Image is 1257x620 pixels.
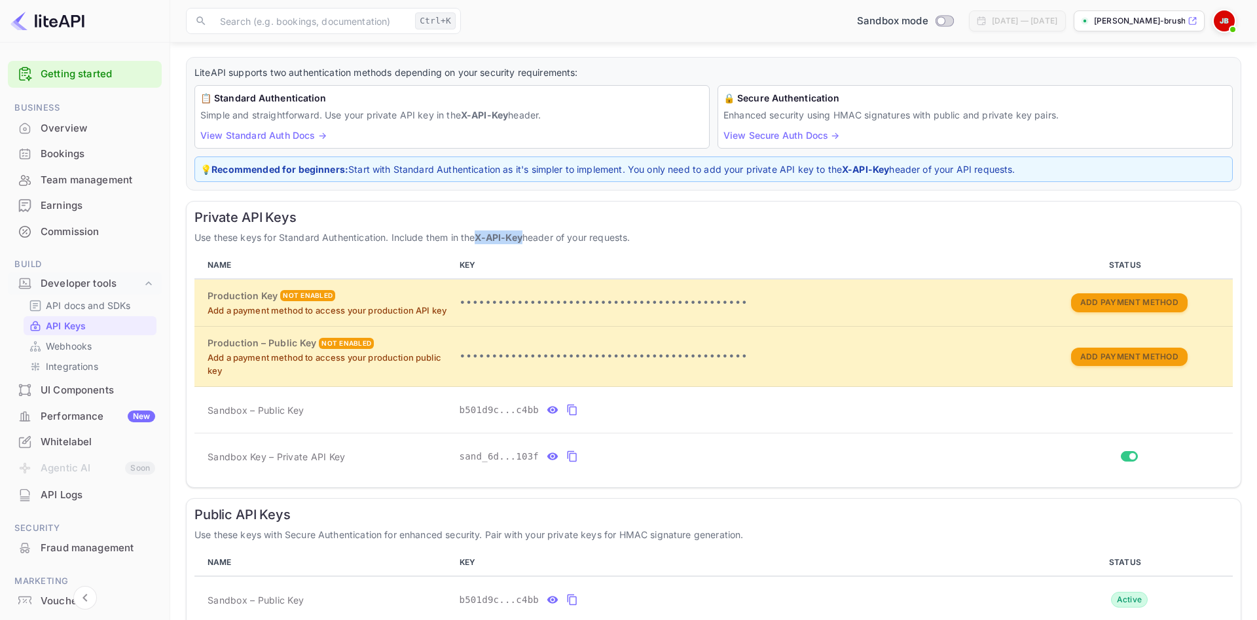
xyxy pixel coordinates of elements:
div: Webhooks [24,337,156,356]
span: Build [8,257,162,272]
button: Add Payment Method [1071,348,1188,367]
div: UI Components [41,383,155,398]
div: Earnings [41,198,155,213]
div: Active [1111,592,1148,608]
a: View Standard Auth Docs → [200,130,327,141]
div: Not enabled [280,290,335,301]
button: Collapse navigation [73,586,97,610]
h6: Private API Keys [194,210,1233,225]
td: Sandbox Key – Private API Key [194,433,454,480]
div: Commission [41,225,155,240]
p: Add a payment method to access your production public key [208,352,449,377]
h6: 📋 Standard Authentication [200,91,704,105]
p: ••••••••••••••••••••••••••••••••••••••••••••• [460,295,1020,311]
h6: Public API Keys [194,507,1233,522]
a: API Keys [29,319,151,333]
th: STATUS [1025,549,1233,576]
div: New [128,410,155,422]
div: Whitelabel [41,435,155,450]
div: Vouchers [8,589,162,614]
div: Team management [8,168,162,193]
div: UI Components [8,378,162,403]
p: Webhooks [46,339,92,353]
a: API Logs [8,483,162,507]
span: Sandbox – Public Key [208,593,304,607]
div: Commission [8,219,162,245]
span: sand_6d...103f [460,450,539,464]
a: Webhooks [29,339,151,353]
p: Use these keys for Standard Authentication. Include them in the header of your requests. [194,230,1233,244]
p: API docs and SDKs [46,299,131,312]
div: Not enabled [319,338,374,349]
p: Enhanced security using HMAC signatures with public and private key pairs. [723,108,1227,122]
a: Whitelabel [8,429,162,454]
input: Search (e.g. bookings, documentation) [212,8,410,34]
p: ••••••••••••••••••••••••••••••••••••••••••••• [460,349,1020,365]
p: 💡 Start with Standard Authentication as it's simpler to implement. You only need to add your priv... [200,162,1227,176]
a: Earnings [8,193,162,217]
span: b501d9c...c4bb [460,593,539,607]
a: Getting started [41,67,155,82]
div: PerformanceNew [8,404,162,429]
th: KEY [454,549,1025,576]
a: Bookings [8,141,162,166]
div: API Logs [41,488,155,503]
th: STATUS [1025,252,1233,279]
a: Vouchers [8,589,162,613]
span: Business [8,101,162,115]
div: Ctrl+K [415,12,456,29]
span: Marketing [8,574,162,589]
div: Overview [8,116,162,141]
a: View Secure Auth Docs → [723,130,839,141]
div: API Keys [24,316,156,335]
p: [PERSON_NAME]-brush-lshad.nuit... [1094,15,1185,27]
table: private api keys table [194,252,1233,479]
img: LiteAPI logo [10,10,84,31]
div: Performance [41,409,155,424]
a: Commission [8,219,162,244]
th: KEY [454,252,1025,279]
h6: Production – Public Key [208,336,316,350]
span: Sandbox – Public Key [208,403,304,417]
a: PerformanceNew [8,404,162,428]
a: Integrations [29,359,151,373]
div: Integrations [24,357,156,376]
a: Team management [8,168,162,192]
div: Earnings [8,193,162,219]
div: Developer tools [8,272,162,295]
div: API docs and SDKs [24,296,156,315]
p: Integrations [46,359,98,373]
div: Team management [41,173,155,188]
strong: X-API-Key [461,109,508,120]
div: [DATE] — [DATE] [992,15,1057,27]
span: b501d9c...c4bb [460,403,539,417]
h6: 🔒 Secure Authentication [723,91,1227,105]
a: Fraud management [8,536,162,560]
button: Add Payment Method [1071,293,1188,312]
img: James Brush [1214,10,1235,31]
div: Developer tools [41,276,142,291]
a: Add Payment Method [1071,297,1188,308]
a: Add Payment Method [1071,350,1188,361]
span: Sandbox mode [857,14,928,29]
strong: X-API-Key [475,232,522,243]
p: Add a payment method to access your production API key [208,304,449,318]
div: API Logs [8,483,162,508]
h6: Production Key [208,289,278,303]
div: Bookings [8,141,162,167]
div: Overview [41,121,155,136]
div: Switch to Production mode [852,14,958,29]
div: Vouchers [41,594,155,609]
div: Bookings [41,147,155,162]
th: NAME [194,549,454,576]
div: Fraud management [41,541,155,556]
a: UI Components [8,378,162,402]
p: LiteAPI supports two authentication methods depending on your security requirements: [194,65,1233,80]
a: Overview [8,116,162,140]
div: Fraud management [8,536,162,561]
span: Security [8,521,162,536]
strong: X-API-Key [842,164,889,175]
a: API docs and SDKs [29,299,151,312]
p: Simple and straightforward. Use your private API key in the header. [200,108,704,122]
div: Getting started [8,61,162,88]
